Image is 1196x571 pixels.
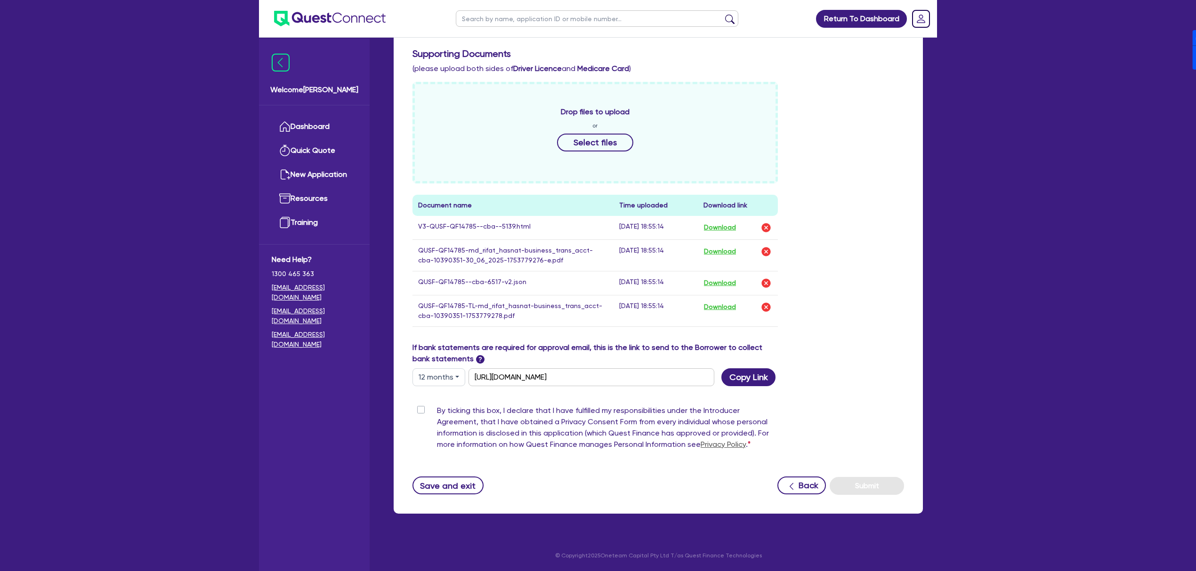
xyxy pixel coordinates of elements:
td: QUSF-QF14785-TL-md_rifat_hasnat-business_trans_acct-cba-10390351-1753779278.pdf [412,295,614,326]
a: Dashboard [272,115,357,139]
span: Welcome [PERSON_NAME] [270,84,358,95]
button: Download [703,246,736,258]
a: Privacy Policy [701,440,746,449]
button: Select files [557,134,633,151]
td: [DATE] 18:55:14 [614,271,698,295]
b: Medicare Card [577,64,629,73]
span: 1300 465 363 [272,269,357,279]
img: delete-icon [760,301,772,313]
img: icon-menu-close [272,54,290,71]
button: Save and exit [412,476,484,494]
img: quest-connect-logo-blue [274,11,386,26]
p: © Copyright 2025 Oneteam Capital Pty Ltd T/as Quest Finance Technologies [387,551,929,560]
button: Back [777,476,826,494]
a: Resources [272,187,357,211]
a: Return To Dashboard [816,10,907,28]
span: Drop files to upload [561,106,630,118]
button: Copy Link [721,368,776,386]
th: Download link [698,195,778,216]
img: delete-icon [760,222,772,233]
a: [EMAIL_ADDRESS][DOMAIN_NAME] [272,330,357,349]
img: delete-icon [760,278,772,289]
td: [DATE] 18:55:14 [614,239,698,271]
a: [EMAIL_ADDRESS][DOMAIN_NAME] [272,306,357,326]
a: Training [272,211,357,235]
img: quick-quote [279,145,291,156]
button: Download [703,222,736,234]
span: ? [476,355,485,364]
label: By ticking this box, I declare that I have fulfilled my responsibilities under the Introducer Agr... [437,405,778,454]
label: If bank statements are required for approval email, this is the link to send to the Borrower to c... [412,342,778,365]
img: delete-icon [760,246,772,257]
a: Dropdown toggle [909,7,933,31]
b: Driver Licence [513,64,562,73]
img: resources [279,193,291,204]
a: New Application [272,163,357,187]
a: [EMAIL_ADDRESS][DOMAIN_NAME] [272,283,357,302]
button: Download [703,301,736,313]
button: Submit [830,477,904,495]
td: V3-QUSF-QF14785--cba--5139.html [412,216,614,240]
span: or [592,121,598,130]
td: QUSF-QF14785-md_rifat_hasnat-business_trans_acct-cba-10390351-30_06_2025-1753779276-e.pdf [412,239,614,271]
h3: Supporting Documents [412,48,904,59]
input: Search by name, application ID or mobile number... [456,10,738,27]
button: Dropdown toggle [412,368,465,386]
a: Quick Quote [272,139,357,163]
img: training [279,217,291,228]
td: QUSF-QF14785--cba-6517-v2.json [412,271,614,295]
img: new-application [279,169,291,180]
span: (please upload both sides of and ) [412,64,631,73]
th: Document name [412,195,614,216]
span: Need Help? [272,254,357,265]
td: [DATE] 18:55:14 [614,295,698,326]
th: Time uploaded [614,195,698,216]
button: Download [703,277,736,289]
td: [DATE] 18:55:14 [614,216,698,240]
